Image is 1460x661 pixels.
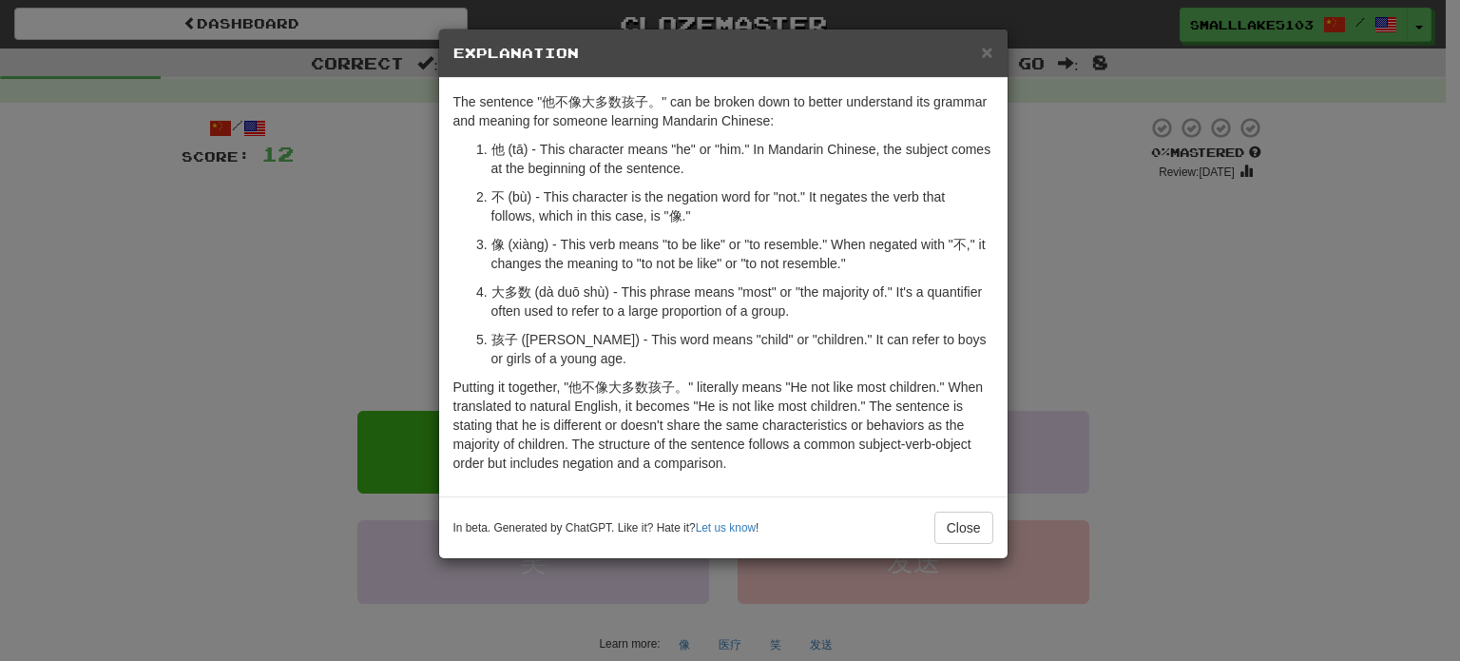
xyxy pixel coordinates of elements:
button: Close [934,512,993,544]
p: Putting it together, "他不像大多数孩子。" literally means "He not like most children." When translated to ... [453,378,993,473]
p: 大多数 (dà duō shù) - This phrase means "most" or "the majority of." It's a quantifier often used to... [491,282,993,321]
p: The sentence "他不像大多数孩子。" can be broken down to better understand its grammar and meaning for some... [453,92,993,130]
small: In beta. Generated by ChatGPT. Like it? Hate it? ! [453,520,759,536]
button: Close [981,42,992,62]
p: 孩子 ([PERSON_NAME]) - This word means "child" or "children." It can refer to boys or girls of a yo... [491,330,993,368]
p: 像 (xiàng) - This verb means "to be like" or "to resemble." When negated with "不," it changes the ... [491,235,993,273]
p: 他 (tā) - This character means "he" or "him." In Mandarin Chinese, the subject comes at the beginn... [491,140,993,178]
h5: Explanation [453,44,993,63]
a: Let us know [696,521,756,535]
span: × [981,41,992,63]
p: 不 (bù) - This character is the negation word for "not." It negates the verb that follows, which i... [491,187,993,225]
